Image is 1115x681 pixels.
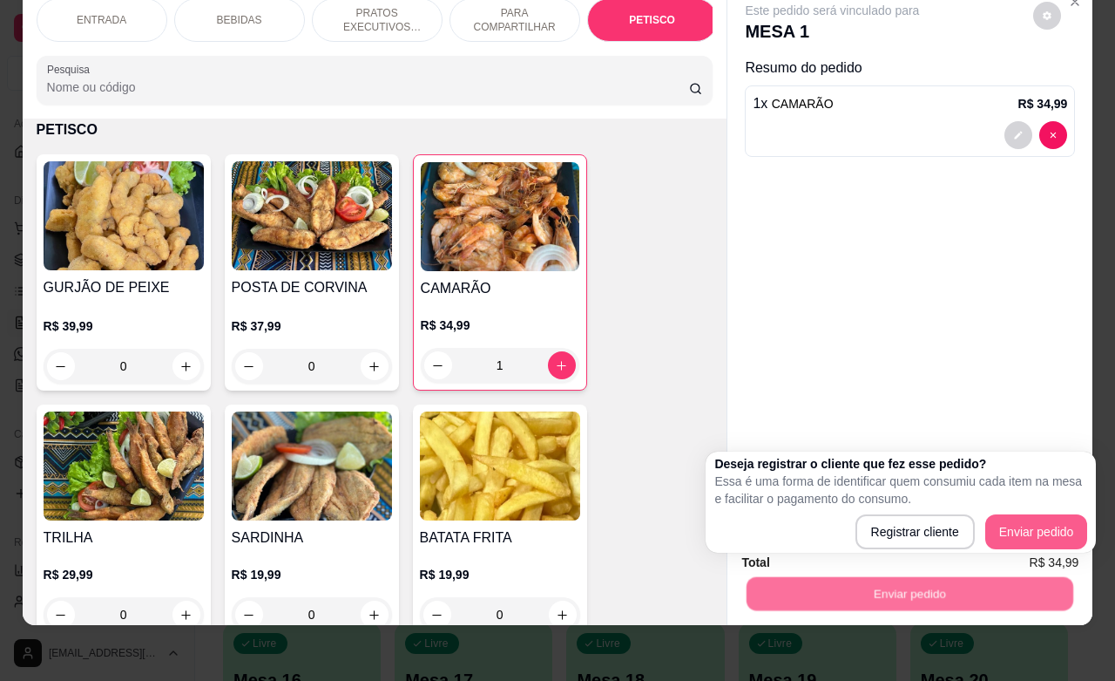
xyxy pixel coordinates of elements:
h2: Deseja registrar o cliente que fez esse pedido? [714,455,1087,473]
p: Este pedido será vinculado para [745,2,919,19]
img: product-image [232,412,392,521]
button: decrease-product-quantity [1039,121,1067,149]
p: ENTRADA [77,13,126,27]
button: increase-product-quantity [548,351,576,379]
button: decrease-product-quantity [1004,121,1032,149]
p: PETISCO [629,13,675,27]
p: R$ 19,99 [232,566,392,583]
strong: Total [741,555,769,569]
button: decrease-product-quantity [1033,2,1061,30]
img: product-image [44,412,204,521]
img: product-image [44,161,204,270]
button: increase-product-quantity [361,601,389,629]
p: PRATOS EXECUTIVOS (INDIVIDUAIS) [327,6,428,34]
img: product-image [421,162,579,271]
p: R$ 39,99 [44,317,204,335]
button: Registrar cliente [855,514,975,549]
p: R$ 29,99 [44,566,204,583]
button: decrease-product-quantity [424,351,452,379]
p: Essa é uma forma de identificar quem consumiu cada item na mesa e facilitar o pagamento do consumo. [714,473,1087,507]
button: decrease-product-quantity [47,601,75,629]
p: 1 x [753,93,833,114]
p: Resumo do pedido [745,58,1075,78]
p: R$ 19,99 [420,566,580,583]
button: Enviar pedido [747,576,1073,610]
p: R$ 34,99 [1018,95,1068,112]
button: decrease-product-quantity [235,352,263,380]
button: increase-product-quantity [549,601,577,629]
button: decrease-product-quantity [423,601,451,629]
img: product-image [232,161,392,270]
h4: POSTA DE CORVINA [232,277,392,298]
p: BEBIDAS [217,13,262,27]
p: R$ 37,99 [232,317,392,335]
input: Pesquisa [47,78,689,96]
span: CAMARÃO [772,97,834,111]
h4: TRILHA [44,528,204,548]
button: decrease-product-quantity [47,352,75,380]
h4: SARDINHA [232,528,392,548]
button: increase-product-quantity [172,352,200,380]
p: MESA 1 [745,19,919,44]
p: R$ 34,99 [421,317,579,334]
h4: BATATA FRITA [420,528,580,548]
button: decrease-product-quantity [235,601,263,629]
h4: CAMARÃO [421,278,579,299]
button: increase-product-quantity [361,352,389,380]
p: PARA COMPARTILHAR [464,6,565,34]
p: PETISCO [37,119,713,140]
label: Pesquisa [47,62,96,77]
h4: GURJÃO DE PEIXE [44,277,204,298]
span: R$ 34,99 [1030,553,1079,572]
button: Enviar pedido [985,514,1088,549]
img: product-image [420,412,580,521]
button: increase-product-quantity [172,601,200,629]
